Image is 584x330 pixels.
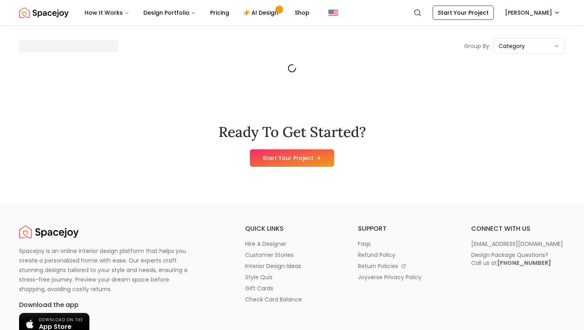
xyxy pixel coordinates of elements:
[137,5,202,21] button: Design Portfolio
[245,240,339,248] a: hire a designer
[219,124,366,140] h2: Ready To Get Started?
[358,273,422,281] p: joyverse privacy policy
[358,240,371,248] p: faqs
[471,224,565,234] h6: connect with us
[358,224,452,234] h6: support
[245,262,339,270] a: interior design ideas
[19,224,79,240] a: Spacejoy
[78,5,135,21] button: How It Works
[245,295,302,303] p: check card balance
[19,246,197,294] p: Spacejoy is an online interior design platform that helps you create a personalized home with eas...
[358,262,398,270] p: return policies
[471,251,551,267] div: Design Package Questions? Call us at
[471,240,565,248] a: [EMAIL_ADDRESS][DOMAIN_NAME]
[237,5,287,21] a: AI Design
[358,251,452,259] a: refund policy
[329,8,338,17] img: United States
[245,251,294,259] p: customer stories
[471,251,565,267] a: Design Package Questions?Call us at[PHONE_NUMBER]
[78,5,316,21] nav: Main
[245,295,339,303] a: check card balance
[358,251,395,259] p: refund policy
[245,284,273,292] p: gift cards
[245,240,286,248] p: hire a designer
[497,259,551,267] b: [PHONE_NUMBER]
[358,262,452,270] a: return policies
[39,318,83,323] span: Download on the
[245,284,339,292] a: gift cards
[471,240,563,248] p: [EMAIL_ADDRESS][DOMAIN_NAME]
[204,5,236,21] a: Pricing
[433,6,494,20] a: Start Your Project
[245,262,301,270] p: interior design ideas
[288,5,316,21] a: Shop
[358,240,452,248] a: faqs
[245,273,273,281] p: style quiz
[19,5,69,21] a: Spacejoy
[464,42,490,50] p: Group By:
[19,300,226,310] h6: Download the app
[245,273,339,281] a: style quiz
[25,320,34,328] img: Apple logo
[500,6,565,20] button: [PERSON_NAME]
[19,224,79,240] img: Spacejoy Logo
[19,5,69,21] img: Spacejoy Logo
[250,149,334,167] a: Start Your Project
[245,251,339,259] a: customer stories
[358,273,452,281] a: joyverse privacy policy
[245,224,339,234] h6: quick links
